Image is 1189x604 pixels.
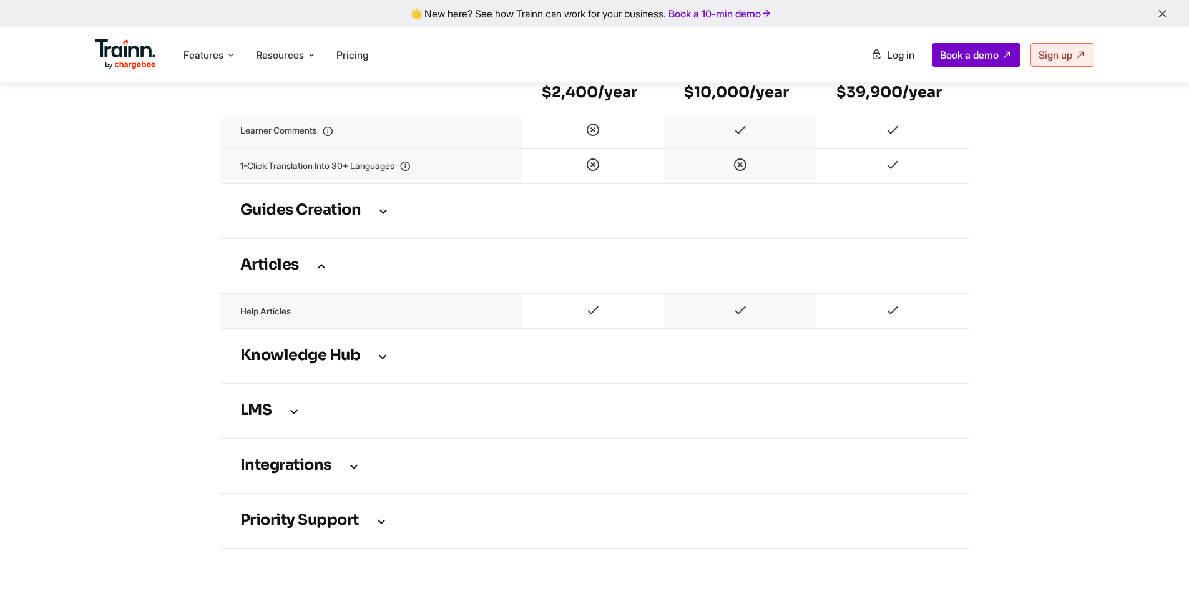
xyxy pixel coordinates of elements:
a: Pricing [336,49,368,61]
span: Resources [256,48,304,62]
div: 👋 New here? See how Trainn can work for your business. [7,7,1182,19]
span: Log in [887,49,914,61]
h3: Knowledge Hub [240,349,949,363]
a: Book a 10-min demo [666,5,775,22]
span: Book a demo [940,49,999,61]
h3: Guides creation [240,204,949,218]
h6: $39,900/year [836,82,949,102]
span: Sign up [1039,49,1072,61]
h6: $2,400/year [542,82,644,102]
h3: Priority support [240,514,949,528]
span: Features [183,48,223,62]
h3: Integrations [240,459,949,473]
h6: $10,000/year [684,82,796,102]
iframe: Chat Widget [1127,544,1189,604]
h3: Articles [240,259,949,273]
h3: LMS [240,404,949,418]
td: 1-Click translation into 30+ languages [220,149,522,183]
td: Learner comments [220,114,522,149]
a: Sign up [1030,43,1094,67]
td: Help articles [220,293,522,328]
img: Trainn Logo [95,39,157,69]
a: Log in [863,44,922,66]
a: Book a demo [932,43,1020,67]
